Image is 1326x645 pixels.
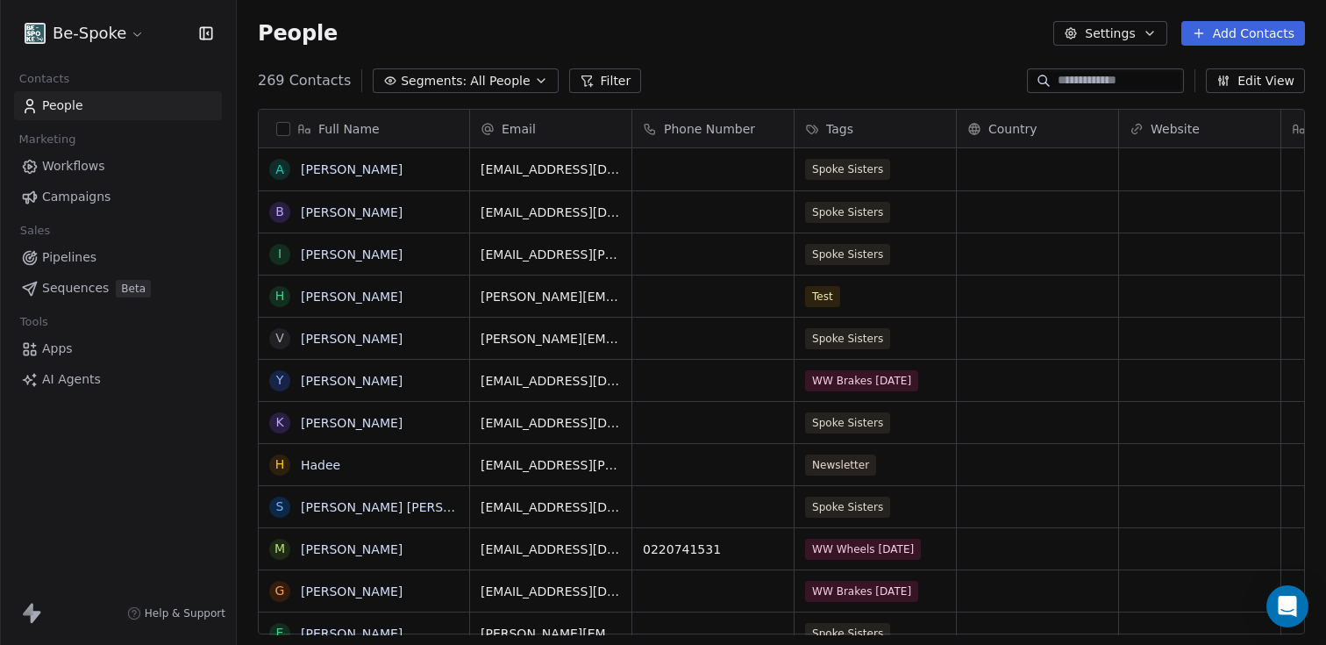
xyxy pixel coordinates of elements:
a: [PERSON_NAME] [301,247,403,262]
span: Phone Number [664,120,755,138]
span: Spoke Sisters [805,412,890,434]
div: Phone Number [632,110,794,147]
a: Pipelines [14,243,222,272]
div: Open Intercom Messenger [1266,585,1308,627]
span: Apps [42,340,73,358]
a: [PERSON_NAME] [301,542,403,556]
span: [EMAIL_ADDRESS][PERSON_NAME][DOMAIN_NAME] [481,456,621,474]
button: Filter [569,68,642,93]
a: Apps [14,334,222,363]
span: Tags [826,120,853,138]
span: [EMAIL_ADDRESS][DOMAIN_NAME] [481,372,621,390]
div: Website [1119,110,1280,147]
a: [PERSON_NAME] [301,374,403,388]
span: Spoke Sisters [805,623,890,644]
span: [EMAIL_ADDRESS][DOMAIN_NAME] [481,161,621,178]
a: Campaigns [14,183,222,211]
div: Tags [795,110,956,147]
span: [PERSON_NAME][EMAIL_ADDRESS][DOMAIN_NAME] [481,330,621,348]
span: WW Wheels [DATE] [805,539,921,560]
div: Country [957,110,1118,147]
span: Contacts [11,66,77,92]
span: Beta [116,280,151,297]
a: SequencesBeta [14,274,222,303]
a: [PERSON_NAME] [301,290,403,304]
span: Country [988,120,1037,138]
span: [EMAIL_ADDRESS][DOMAIN_NAME] [481,414,621,432]
a: AI Agents [14,365,222,394]
div: A [275,161,284,179]
div: grid [259,148,470,635]
span: Help & Support [145,606,225,620]
span: [PERSON_NAME][EMAIL_ADDRESS][DOMAIN_NAME] [481,288,621,305]
span: AI Agents [42,370,101,389]
span: Segments: [401,72,467,90]
span: 0220741531 [643,541,783,558]
div: E [276,624,284,642]
div: V [275,329,284,348]
span: [EMAIL_ADDRESS][DOMAIN_NAME] [481,583,621,600]
div: K [275,413,283,432]
img: Facebook%20profile%20picture.png [25,23,46,44]
div: S [276,498,284,516]
span: Spoke Sisters [805,328,890,349]
button: Settings [1053,21,1166,46]
a: Help & Support [127,606,225,620]
div: G [275,582,285,600]
span: All People [470,72,530,90]
span: [EMAIL_ADDRESS][DOMAIN_NAME] [481,498,621,516]
span: Pipelines [42,248,96,267]
span: [EMAIL_ADDRESS][PERSON_NAME][DOMAIN_NAME] [481,246,621,263]
div: Y [276,371,284,390]
a: [PERSON_NAME] [301,162,403,176]
span: [PERSON_NAME][EMAIL_ADDRESS][DOMAIN_NAME] [481,625,621,642]
span: 269 Contacts [258,70,351,91]
span: [EMAIL_ADDRESS][DOMAIN_NAME] [481,541,621,558]
div: M [274,540,285,558]
a: [PERSON_NAME] [301,584,403,598]
span: Marketing [11,126,83,153]
button: Be-Spoke [21,18,148,48]
button: Edit View [1206,68,1305,93]
a: [PERSON_NAME] [301,416,403,430]
span: WW Brakes [DATE] [805,581,918,602]
span: Email [502,120,536,138]
span: Tools [12,309,55,335]
div: I [278,245,282,263]
span: Website [1151,120,1200,138]
span: People [258,20,338,47]
a: [PERSON_NAME] [PERSON_NAME] [301,500,509,514]
span: Spoke Sisters [805,159,890,180]
span: Test [805,286,840,307]
button: Add Contacts [1181,21,1305,46]
span: Sequences [42,279,109,297]
span: Workflows [42,157,105,176]
a: People [14,91,222,120]
div: Email [470,110,631,147]
div: H [275,455,285,474]
span: Sales [12,218,58,244]
span: Campaigns [42,188,110,206]
a: [PERSON_NAME] [301,205,403,219]
span: Spoke Sisters [805,202,890,223]
a: [PERSON_NAME] [301,332,403,346]
span: Spoke Sisters [805,497,890,518]
span: Full Name [318,120,380,138]
span: Newsletter [805,455,876,476]
div: H [275,287,285,305]
div: B [275,203,284,221]
span: Spoke Sisters [805,244,890,265]
a: [PERSON_NAME] [301,627,403,641]
span: People [42,97,83,115]
a: Workflows [14,152,222,181]
span: Be-Spoke [53,22,126,45]
span: [EMAIL_ADDRESS][DOMAIN_NAME] [481,204,621,221]
span: WW Brakes [DATE] [805,370,918,391]
a: Hadee [301,458,340,472]
div: Full Name [259,110,469,147]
